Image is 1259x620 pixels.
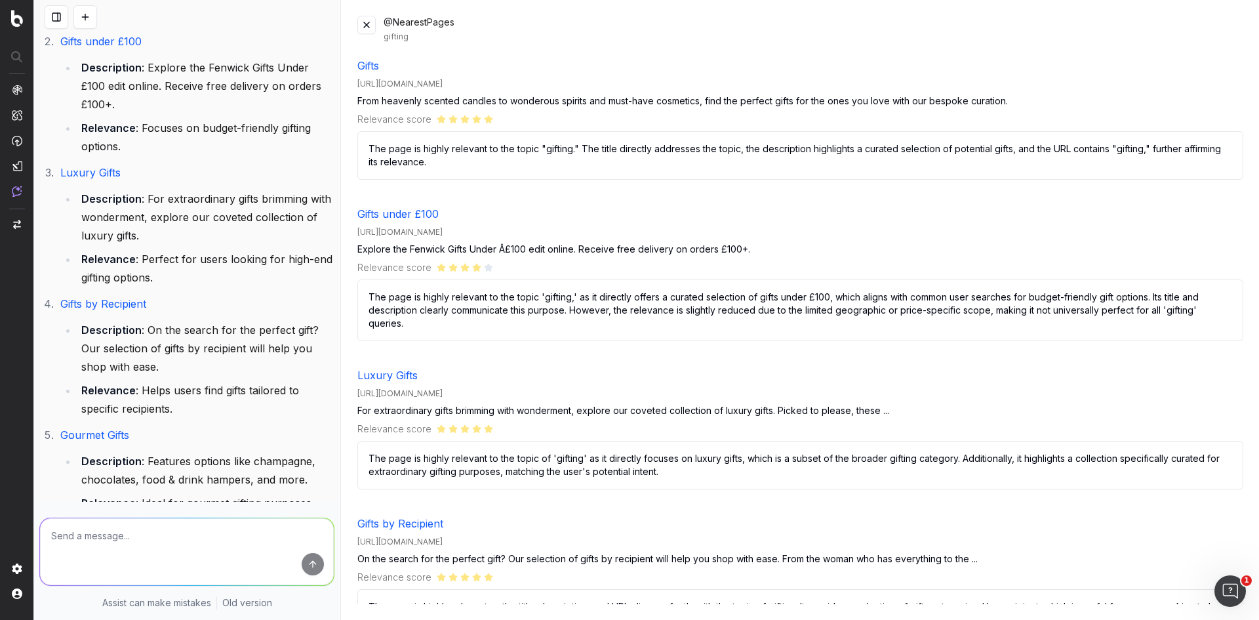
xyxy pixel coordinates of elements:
[357,388,1243,399] div: [URL][DOMAIN_NAME]
[222,596,272,610] a: Old version
[12,589,22,599] img: My account
[12,135,22,146] img: Activation
[357,131,1243,180] p: The page is highly relevant to the topic "gifting." The title directly addresses the topic, the d...
[357,79,1243,89] div: [URL][DOMAIN_NAME]
[357,517,443,530] a: Gifts by Recipient
[77,494,334,512] li: : Ideal for gourmet gifting purposes.
[357,261,431,274] span: Relevance score
[81,253,136,266] strong: Relevance
[357,552,1243,566] p: On the search for the perfect gift? Our selection of gifts by recipient will help you shop with e...
[1241,575,1252,586] span: 1
[12,161,22,171] img: Studio
[77,321,334,376] li: : On the search for the perfect gift? Our selection of gifts by recipient will help you shop with...
[60,297,146,310] a: Gifts by Recipient
[357,404,1243,417] p: For extraordinary gifts brimming with wonderment, explore our coveted collection of luxury gifts....
[357,207,439,220] a: Gifts under £100
[357,279,1243,341] p: The page is highly relevant to the topic 'gifting,' as it directly offers a curated selection of ...
[60,166,121,179] a: Luxury Gifts
[81,497,136,510] strong: Relevance
[13,220,21,229] img: Switch project
[77,58,334,114] li: : Explore the Fenwick Gifts Under £100 edit online. Receive free delivery on orders £100+.
[77,452,334,489] li: : Features options like champagne, chocolates, food & drink hampers, and more.
[357,369,418,382] a: Luxury Gifts
[357,113,431,126] span: Relevance score
[357,537,1243,547] div: [URL][DOMAIN_NAME]
[77,190,334,245] li: : For extraordinary gifts brimming with wonderment, explore our coveted collection of luxury gifts.
[12,110,22,121] img: Intelligence
[81,384,136,397] strong: Relevance
[12,186,22,197] img: Assist
[81,192,142,205] strong: Description
[357,227,1243,238] div: [URL][DOMAIN_NAME]
[81,455,142,468] strong: Description
[77,381,334,418] li: : Helps users find gifts tailored to specific recipients.
[357,94,1243,108] p: From heavenly scented candles to wonderous spirits and must-have cosmetics, find the perfect gift...
[1214,575,1246,607] iframe: Intercom live chat
[357,571,431,584] span: Relevance score
[357,441,1243,489] p: The page is highly relevant to the topic of 'gifting' as it directly focuses on luxury gifts, whi...
[357,243,1243,256] p: Explore the Fenwick Gifts Under Â£100 edit online. Receive free delivery on orders £100+.
[357,59,379,72] a: Gifts
[12,564,22,574] img: Setting
[81,121,136,134] strong: Relevance
[60,35,142,48] a: Gifts under £100
[384,31,1243,42] div: gifting
[11,10,23,27] img: Botify logo
[102,596,211,610] p: Assist can make mistakes
[384,16,1243,42] div: @NearestPages
[77,250,334,287] li: : Perfect for users looking for high-end gifting options.
[81,61,142,74] strong: Description
[60,428,129,442] a: Gourmet Gifts
[12,85,22,95] img: Analytics
[357,423,431,436] span: Relevance score
[81,323,142,337] strong: Description
[77,119,334,155] li: : Focuses on budget-friendly gifting options.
